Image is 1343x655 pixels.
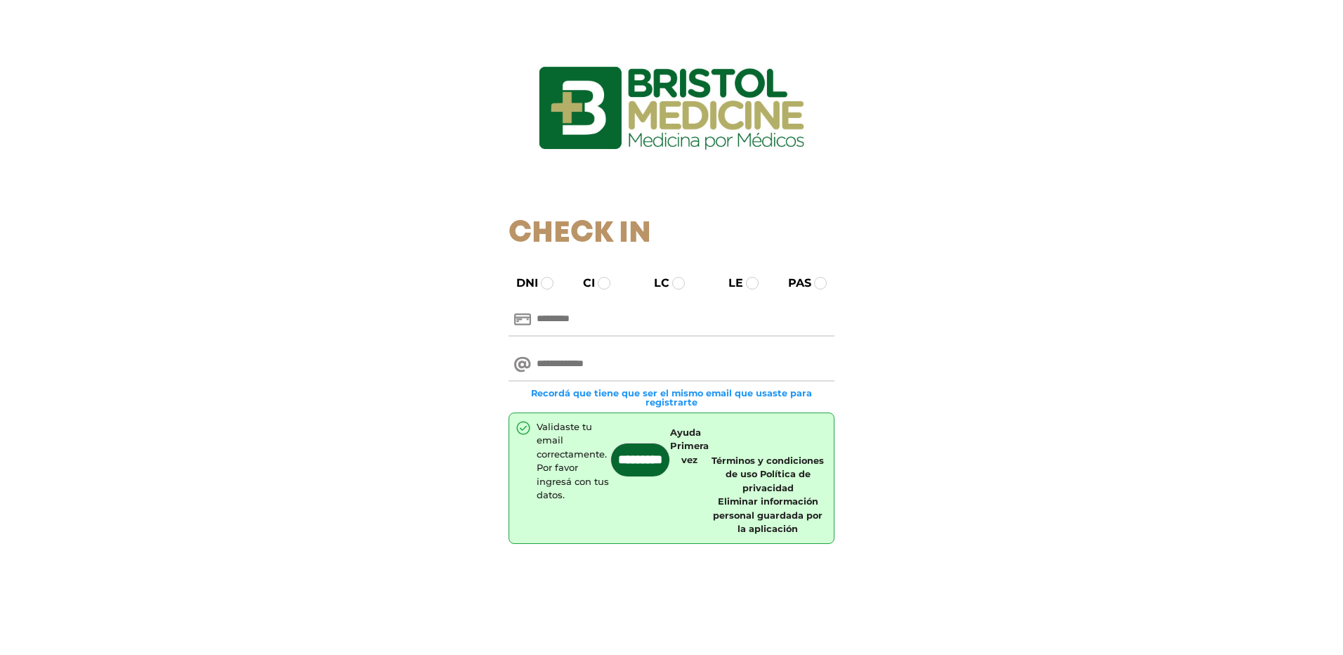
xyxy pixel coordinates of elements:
[504,275,538,292] label: DNI
[482,17,861,200] img: logo_ingresarbristol.jpg
[775,275,811,292] label: PAS
[670,439,709,467] a: Primera vez
[670,426,701,440] a: Ayuda
[509,389,835,407] small: Recordá que tiene que ser el mismo email que usaste para registrarte
[713,496,823,534] a: Eliminar información personal guardada por la aplicación
[716,275,743,292] label: LE
[509,216,835,252] h1: Check In
[712,455,824,480] a: Términos y condiciones de uso
[742,469,811,493] a: Política de privacidad
[570,275,595,292] label: CI
[698,454,837,536] div: |
[537,420,610,502] div: Validaste tu email correctamente. Por favor ingresá con tus datos.
[641,275,669,292] label: LC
